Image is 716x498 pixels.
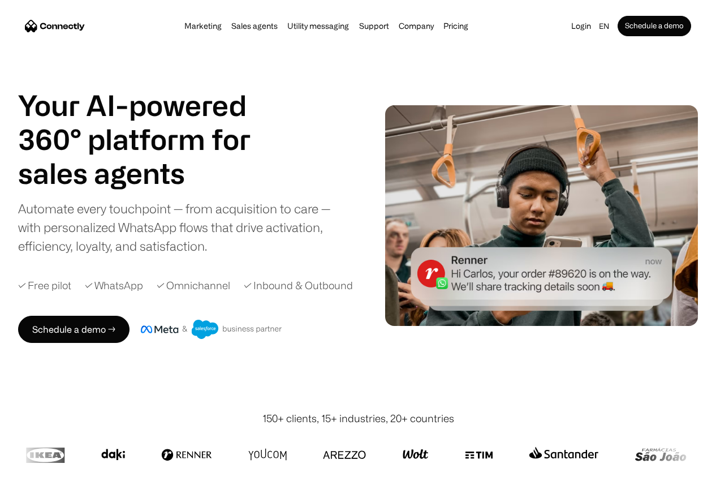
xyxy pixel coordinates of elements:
div: en [594,18,618,34]
a: Login [568,18,594,34]
div: ✓ Inbound & Outbound [244,278,353,293]
h1: sales agents [18,156,278,190]
h1: Your AI-powered 360° platform for [18,88,278,156]
a: Marketing [181,22,225,31]
a: Schedule a demo [618,16,691,36]
div: en [599,18,609,34]
div: ✓ Omnichannel [157,278,230,293]
a: Schedule a demo → [18,316,130,343]
div: carousel [18,156,278,190]
a: home [25,18,85,35]
aside: Language selected: English [11,477,68,494]
div: ✓ Free pilot [18,278,71,293]
a: Utility messaging [284,22,352,31]
a: Sales agents [228,22,281,31]
div: 150+ clients, 15+ industries, 20+ countries [262,411,454,426]
a: Pricing [440,22,472,31]
div: Company [395,18,437,34]
a: Support [356,22,392,31]
div: 1 of 4 [18,156,278,190]
img: Meta and Salesforce business partner badge. [141,320,282,339]
div: ✓ WhatsApp [85,278,143,293]
ul: Language list [23,478,68,494]
div: Automate every touchpoint — from acquisition to care — with personalized WhatsApp flows that driv... [18,199,354,255]
div: Company [399,18,434,34]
